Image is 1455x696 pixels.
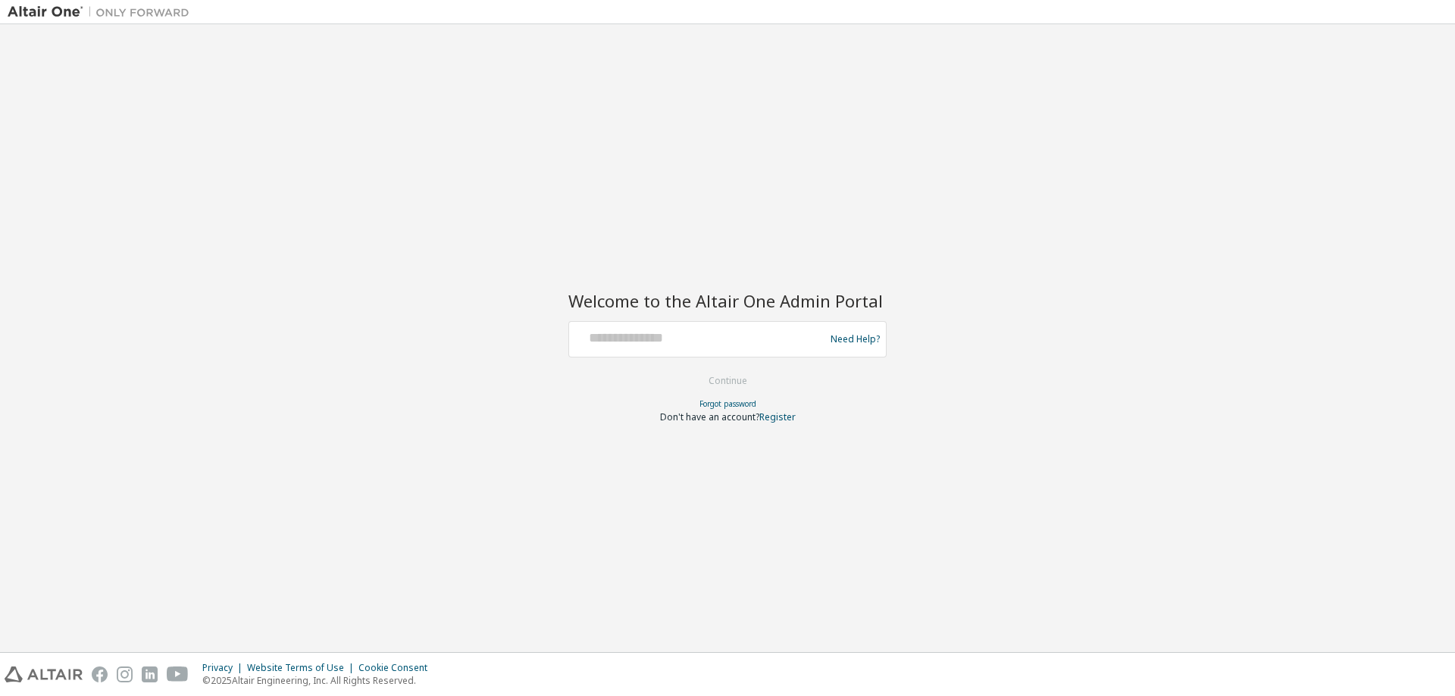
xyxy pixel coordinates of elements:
p: © 2025 Altair Engineering, Inc. All Rights Reserved. [202,674,436,687]
img: Altair One [8,5,197,20]
div: Website Terms of Use [247,662,358,674]
img: instagram.svg [117,666,133,682]
a: Forgot password [699,398,756,409]
div: Privacy [202,662,247,674]
img: facebook.svg [92,666,108,682]
img: youtube.svg [167,666,189,682]
img: linkedin.svg [142,666,158,682]
h2: Welcome to the Altair One Admin Portal [568,290,887,311]
img: altair_logo.svg [5,666,83,682]
span: Don't have an account? [660,410,759,423]
div: Cookie Consent [358,662,436,674]
a: Register [759,410,796,423]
